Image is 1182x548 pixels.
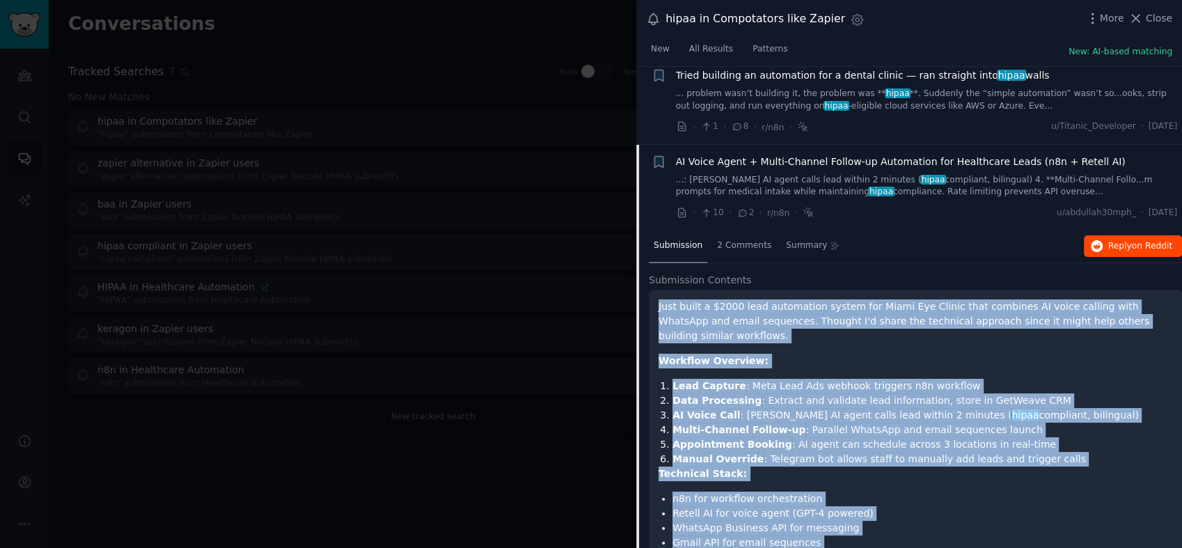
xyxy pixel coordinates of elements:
span: Summary [786,240,827,252]
strong: Appointment Booking [672,439,792,450]
li: : Meta Lead Ads webhook triggers n8n workflow [672,379,1172,393]
span: hipaa [997,70,1026,81]
span: hipaa [1011,409,1040,421]
span: 10 [700,207,723,219]
strong: Lead Capture [672,380,746,391]
button: More [1085,11,1124,26]
a: AI Voice Agent + Multi-Channel Follow-up Automation for Healthcare Leads (n8n + Retell AI) [676,155,1126,169]
li: n8n for workflow orchestration [672,492,1172,506]
span: [DATE] [1149,207,1177,219]
span: Submission [654,240,702,252]
strong: Multi-Channel Follow-up [672,424,805,435]
li: : Extract and validate lead information, store in GetWeave CRM [672,393,1172,408]
span: · [794,205,797,220]
button: Close [1128,11,1172,26]
strong: Manual Override [672,453,764,464]
li: : [PERSON_NAME] AI agent calls lead within 2 minutes ( compliant, bilingual) [672,408,1172,423]
a: ... problem wasn’t building it, the problem was **hipaa**. Suddenly the “simple automation” wasn’... [676,88,1178,112]
div: hipaa in Compotators like Zapier [665,10,845,28]
span: Close [1146,11,1172,26]
span: r/n8n [762,123,785,132]
span: hipaa [868,187,894,196]
span: · [693,205,695,220]
span: · [723,120,726,134]
span: Reply [1108,240,1172,253]
button: New: AI-based matching [1069,46,1172,58]
span: 2 Comments [717,240,771,252]
span: r/n8n [767,208,790,218]
strong: Workflow Overview: [659,355,769,366]
span: u/abdullah30mph_ [1057,207,1136,219]
p: Just built a $2000 lead automation system for Miami Eye Clinic that combines AI voice calling wit... [659,299,1172,343]
span: Patterns [752,43,787,56]
span: · [1141,207,1144,219]
span: 2 [736,207,754,219]
strong: Technical Stack: [659,468,747,479]
a: All Results [684,38,738,67]
span: hipaa [920,175,946,185]
li: Retell AI for voice agent (GPT-4 powered) [672,506,1172,521]
strong: AI Voice Call [672,409,740,421]
span: on Reddit [1132,241,1172,251]
span: Tried building an automation for a dental clinic — ran straight into walls [676,68,1050,83]
span: hipaa [824,101,849,111]
a: Patterns [748,38,792,67]
a: Tried building an automation for a dental clinic — ran straight intohipaawalls [676,68,1050,83]
span: · [693,120,695,134]
span: [DATE] [1149,120,1177,133]
span: 1 [700,120,718,133]
span: More [1100,11,1124,26]
span: New [651,43,670,56]
span: · [1141,120,1144,133]
span: All Results [689,43,733,56]
li: : Telegram bot allows staff to manually add leads and trigger calls [672,452,1172,467]
li: WhatsApp Business API for messaging [672,521,1172,535]
span: u/Titanic_Developer [1051,120,1136,133]
span: · [789,120,791,134]
a: New [646,38,675,67]
a: ...: [PERSON_NAME] AI agent calls lead within 2 minutes (hipaacompliant, bilingual) 4. **Multi-Ch... [676,174,1178,198]
li: : AI agent can schedule across 3 locations in real-time [672,437,1172,452]
li: : Parallel WhatsApp and email sequences launch [672,423,1172,437]
span: Submission Contents [649,273,752,288]
strong: Data Processing [672,395,762,406]
button: Replyon Reddit [1084,235,1182,258]
span: · [759,205,762,220]
span: hipaa [885,88,911,98]
span: · [754,120,757,134]
span: · [729,205,732,220]
span: 8 [731,120,748,133]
